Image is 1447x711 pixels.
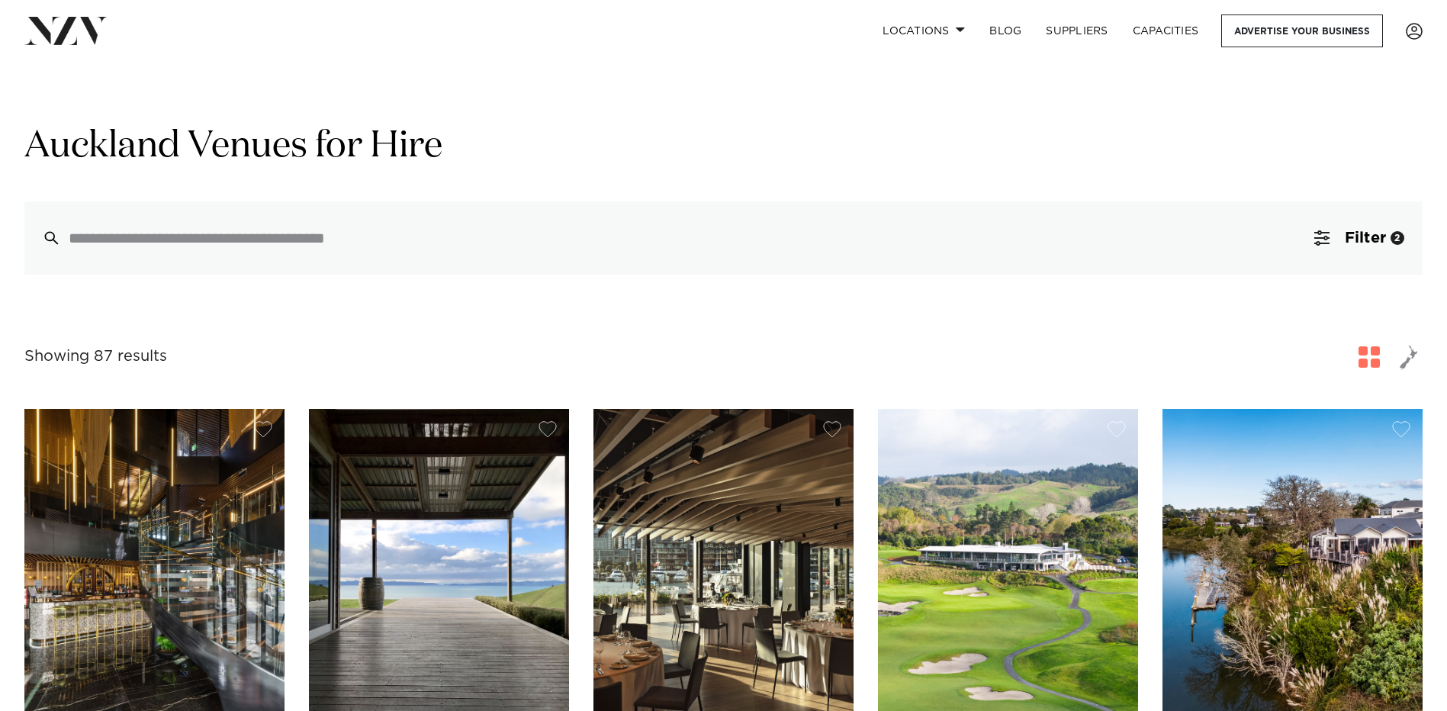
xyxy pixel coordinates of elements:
[1034,14,1120,47] a: SUPPLIERS
[1391,231,1404,245] div: 2
[24,17,108,44] img: nzv-logo.png
[870,14,977,47] a: Locations
[1296,201,1423,275] button: Filter2
[24,123,1423,171] h1: Auckland Venues for Hire
[1345,230,1386,246] span: Filter
[24,345,167,368] div: Showing 87 results
[1221,14,1383,47] a: Advertise your business
[1121,14,1211,47] a: Capacities
[977,14,1034,47] a: BLOG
